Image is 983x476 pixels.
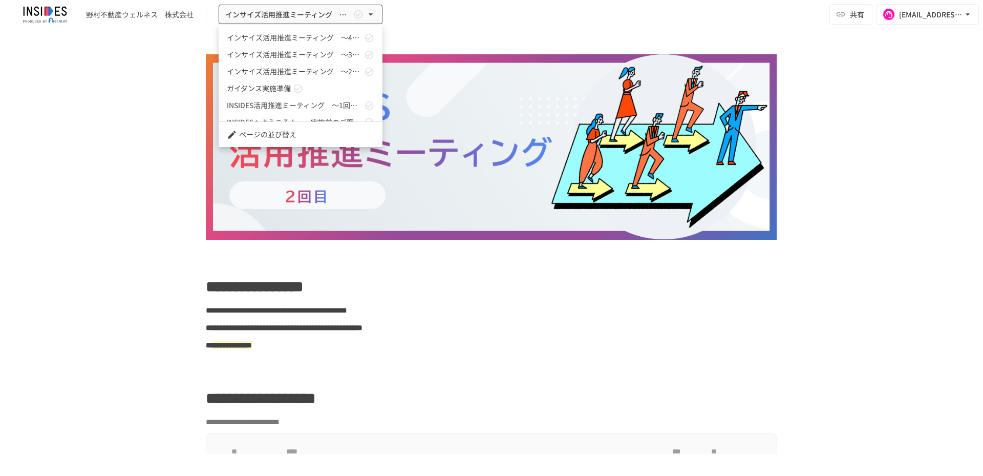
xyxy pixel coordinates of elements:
li: ページの並び替え [219,126,382,143]
span: ガイダンス実施準備 [227,83,291,94]
span: インサイズ活用推進ミーティング ～4回目～ [227,32,362,43]
span: INSIDESへようこそ！ ～実施前のご案内～ [227,117,362,128]
span: インサイズ活用推進ミーティング ～2回目～ [227,66,362,77]
span: インサイズ活用推進ミーティング ～3回目～ [227,49,362,60]
span: INSIDES活用推進ミーティング ～1回目～ [227,100,362,111]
